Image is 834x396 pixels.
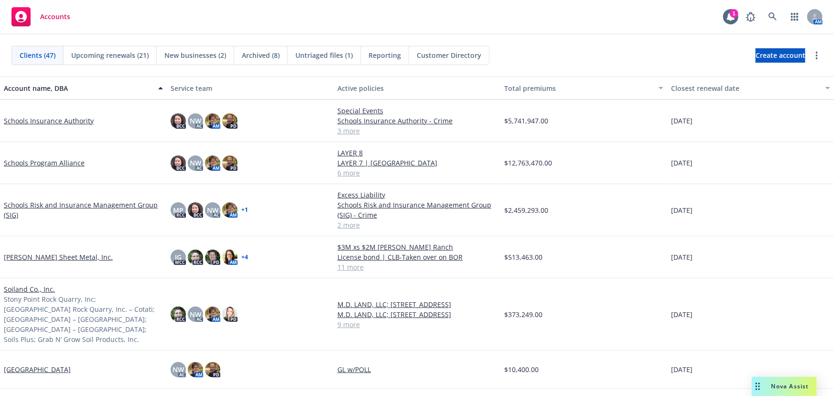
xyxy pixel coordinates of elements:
[4,116,94,126] a: Schools Insurance Authority
[8,3,74,30] a: Accounts
[337,106,497,116] a: Special Events
[188,202,203,218] img: photo
[752,377,764,396] div: Drag to move
[811,50,823,61] a: more
[504,309,542,319] span: $373,249.00
[504,364,539,374] span: $10,400.00
[175,252,182,262] span: JG
[4,284,55,294] a: Soiland Co., Inc.
[222,202,238,218] img: photo
[763,7,782,26] a: Search
[337,190,497,200] a: Excess Liability
[205,113,220,129] img: photo
[671,158,693,168] span: [DATE]
[188,362,203,377] img: photo
[368,50,401,60] span: Reporting
[417,50,481,60] span: Customer Directory
[337,116,497,126] a: Schools Insurance Authority - Crime
[188,250,203,265] img: photo
[4,294,163,344] span: Stony Point Rock Quarry, Inc; [GEOGRAPHIC_DATA] Rock Quarry, Inc. – Cotati; [GEOGRAPHIC_DATA] – [...
[171,307,186,322] img: photo
[730,9,738,18] div: 1
[173,205,184,215] span: MP
[671,83,820,93] div: Closest renewal date
[4,200,163,220] a: Schools Risk and Insurance Management Group (SIG)
[4,158,85,168] a: Schools Program Alliance
[756,48,805,63] a: Create account
[4,252,113,262] a: [PERSON_NAME] Sheet Metal, Inc.
[190,309,201,319] span: NW
[190,158,201,168] span: NW
[337,126,497,136] a: 3 more
[222,113,238,129] img: photo
[171,83,330,93] div: Service team
[671,252,693,262] span: [DATE]
[337,168,497,178] a: 6 more
[667,77,834,99] button: Closest renewal date
[71,50,149,60] span: Upcoming renewals (21)
[671,205,693,215] span: [DATE]
[785,7,804,26] a: Switch app
[671,309,693,319] span: [DATE]
[171,113,186,129] img: photo
[504,83,653,93] div: Total premiums
[752,377,817,396] button: Nova Assist
[337,220,497,230] a: 2 more
[671,364,693,374] span: [DATE]
[504,158,552,168] span: $12,763,470.00
[504,205,548,215] span: $2,459,293.00
[337,262,497,272] a: 11 more
[205,250,220,265] img: photo
[756,46,805,65] span: Create account
[337,364,497,374] a: GL w/POLL
[500,77,667,99] button: Total premiums
[504,116,548,126] span: $5,741,947.00
[337,83,497,93] div: Active policies
[205,362,220,377] img: photo
[207,205,218,215] span: NW
[241,254,248,260] a: + 4
[337,200,497,220] a: Schools Risk and Insurance Management Group (SIG) - Crime
[4,83,152,93] div: Account name, DBA
[334,77,500,99] button: Active policies
[337,309,497,319] a: M.D. LAND, LLC; [STREET_ADDRESS]
[205,307,220,322] img: photo
[771,382,809,390] span: Nova Assist
[173,364,184,374] span: NW
[164,50,226,60] span: New businesses (2)
[4,364,71,374] a: [GEOGRAPHIC_DATA]
[337,319,497,330] a: 9 more
[337,242,497,252] a: $3M xs $2M [PERSON_NAME] Ranch
[20,50,55,60] span: Clients (47)
[40,13,70,21] span: Accounts
[242,50,280,60] span: Archived (8)
[337,252,497,262] a: License bond | CLB-Taken over on BOR
[222,307,238,322] img: photo
[190,116,201,126] span: NW
[167,77,334,99] button: Service team
[205,155,220,171] img: photo
[241,207,248,213] a: + 1
[671,116,693,126] span: [DATE]
[171,155,186,171] img: photo
[222,155,238,171] img: photo
[741,7,760,26] a: Report a Bug
[337,148,497,158] a: LAYER 8
[222,250,238,265] img: photo
[337,158,497,168] a: LAYER 7 | [GEOGRAPHIC_DATA]
[504,252,542,262] span: $513,463.00
[337,299,497,309] a: M.D. LAND, LLC; [STREET_ADDRESS]
[295,50,353,60] span: Untriaged files (1)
